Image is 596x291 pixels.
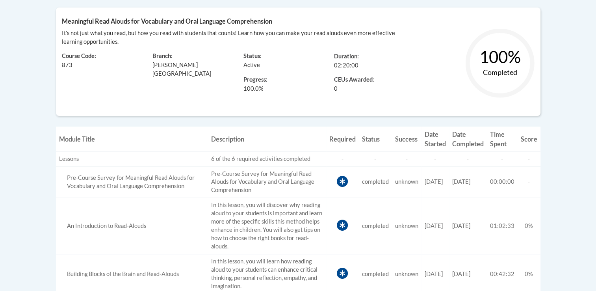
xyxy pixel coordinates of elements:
td: - [326,151,359,166]
span: 01:02:33 [490,222,514,229]
span: Branch: [152,52,173,59]
div: 6 of the 6 required activities completed [211,155,323,163]
div: In this lesson, you will learn how reading aloud to your students can enhance critical thinking, ... [59,270,205,278]
th: Required [326,127,359,151]
td: - [487,151,518,166]
span: 0% [525,270,533,277]
span: [DATE] [425,178,443,185]
div: Pre-Course Survey for Meaningful Read Alouds for Vocabulary and Oral Language Comprehension [59,174,205,190]
td: In this lesson, you will discover why reading aloud to your students is important and learn more ... [208,198,326,254]
th: Date Completed [449,127,487,151]
span: completed [362,178,389,185]
span: [DATE] [452,222,470,229]
span: - [528,178,530,185]
span: 00:00:00 [490,178,514,185]
span: Meaningful Read Alouds for Vocabulary and Oral Language Comprehension [62,17,272,25]
th: Status [359,127,392,151]
text: Completed [483,68,517,76]
span: Status: [243,52,262,59]
td: - [359,151,392,166]
span: 873 [62,62,72,68]
span: completed [362,270,389,277]
th: Time Spent [487,127,518,151]
th: Description [208,127,326,151]
span: [DATE] [425,270,443,277]
th: Module Title [56,127,208,151]
span: 0 [334,84,338,93]
span: Duration: [334,53,359,60]
th: Success [392,127,421,151]
span: 02:20:00 [334,62,358,69]
span: Progress: [243,76,267,83]
span: 00:42:32 [490,270,514,277]
span: Active [243,62,260,68]
td: - [449,151,487,166]
span: It's not just what you read, but how you read with students that counts! Learn how you can make y... [62,30,395,45]
span: % [243,84,264,93]
div: In this lesson, you will discover why reading aloud to your students is important and learn more ... [59,222,205,230]
span: 100.0 [243,85,259,92]
th: Score [518,127,540,151]
span: unknown [395,178,418,185]
span: - [528,155,530,162]
span: Course Code: [62,52,96,59]
span: [PERSON_NAME][GEOGRAPHIC_DATA] [152,62,211,77]
span: [DATE] [452,270,470,277]
div: Lessons [59,155,205,163]
span: unknown [395,270,418,277]
span: completed [362,222,389,229]
td: Pre-Course Survey for Meaningful Read Alouds for Vocabulary and Oral Language Comprehension [208,166,326,198]
th: Date Started [421,127,449,151]
span: [DATE] [452,178,470,185]
text: 100% [479,47,520,67]
span: [DATE] [425,222,443,229]
span: CEUs Awarded: [334,76,413,84]
span: unknown [395,222,418,229]
td: - [392,151,421,166]
span: 0% [525,222,533,229]
td: - [421,151,449,166]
